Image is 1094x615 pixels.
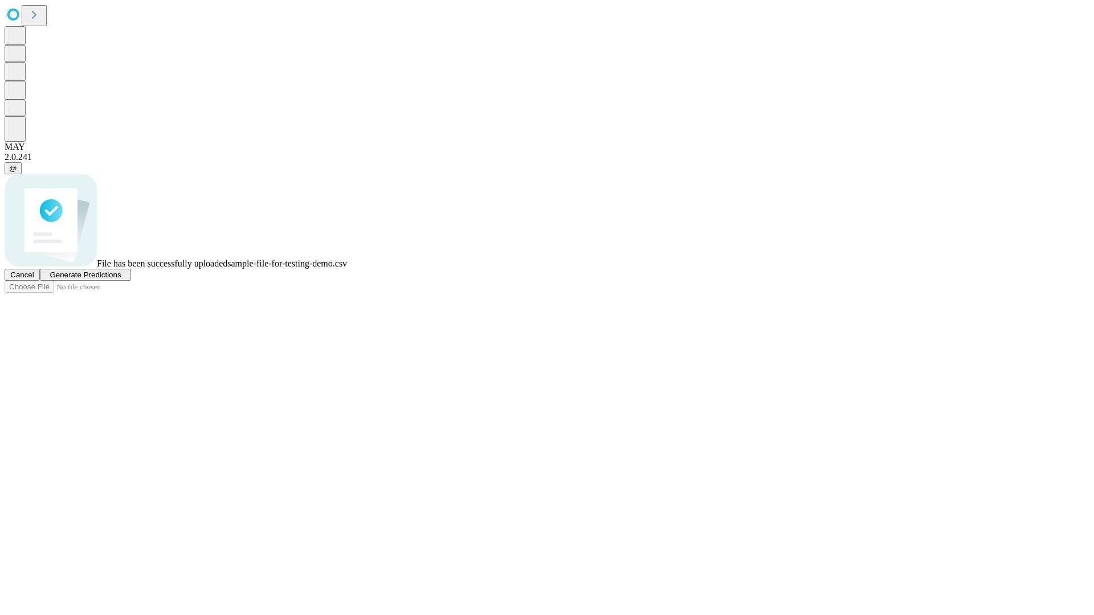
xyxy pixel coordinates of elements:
button: @ [5,162,22,174]
span: Cancel [10,270,34,279]
div: 2.0.241 [5,152,1089,162]
span: sample-file-for-testing-demo.csv [227,259,347,268]
div: MAY [5,142,1089,152]
span: Generate Predictions [50,270,121,279]
button: Cancel [5,269,40,281]
button: Generate Predictions [40,269,131,281]
span: File has been successfully uploaded [97,259,227,268]
span: @ [9,164,17,173]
